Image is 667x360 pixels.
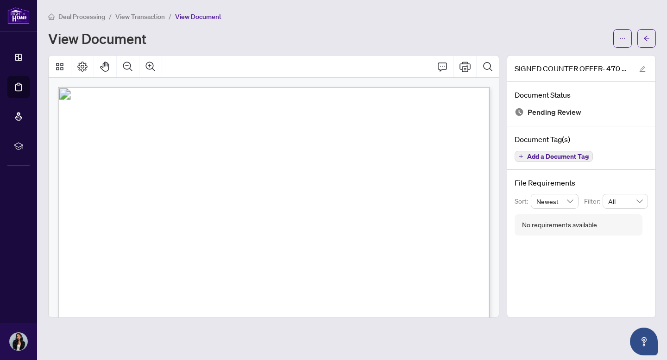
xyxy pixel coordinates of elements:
span: Deal Processing [58,12,105,21]
span: Pending Review [528,106,581,118]
h4: File Requirements [515,177,648,188]
li: / [109,11,112,22]
li: / [169,11,171,22]
span: All [608,194,642,208]
span: edit [639,66,646,72]
span: Newest [536,194,573,208]
img: logo [7,7,30,24]
h4: Document Status [515,89,648,100]
span: Add a Document Tag [527,153,589,160]
h1: View Document [48,31,146,46]
span: View Document [175,12,221,21]
span: View Transaction [115,12,165,21]
button: Open asap [630,328,658,355]
span: arrow-left [643,35,650,42]
span: home [48,13,55,20]
p: Filter: [584,196,603,206]
div: No requirements available [522,220,597,230]
p: Sort: [515,196,531,206]
span: ellipsis [619,35,626,42]
img: Document Status [515,107,524,117]
span: plus [519,154,523,159]
img: Profile Icon [10,333,27,350]
span: SIGNED COUNTER OFFER- 470 DUNDAS 1.pdf [515,63,630,74]
h4: Document Tag(s) [515,134,648,145]
button: Add a Document Tag [515,151,593,162]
